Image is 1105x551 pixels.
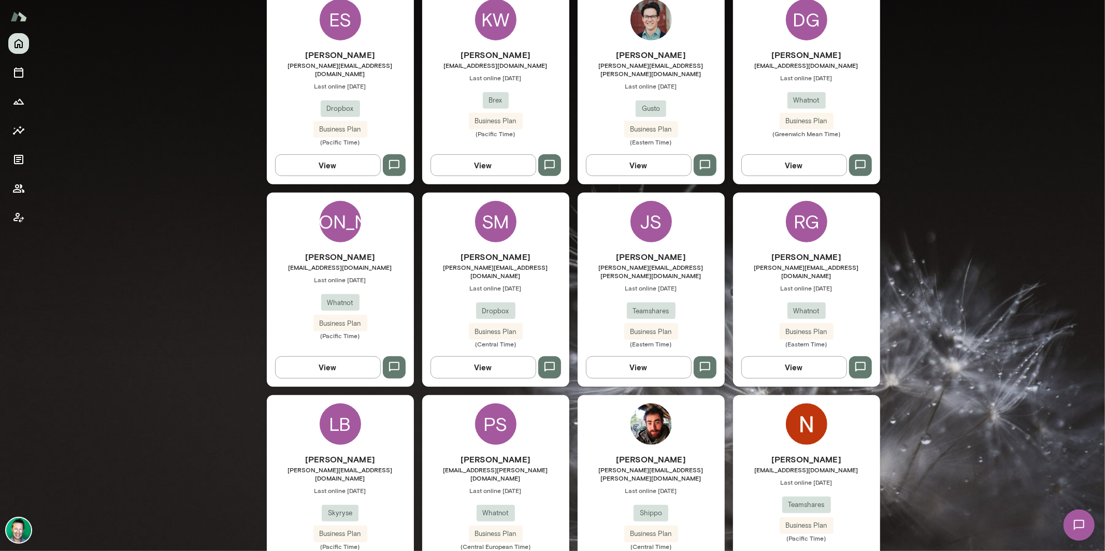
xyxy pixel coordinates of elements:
button: Insights [8,120,29,141]
button: View [586,154,692,176]
span: Last online [DATE] [422,284,569,292]
span: [EMAIL_ADDRESS][DOMAIN_NAME] [267,263,414,271]
button: Sessions [8,62,29,83]
button: Home [8,33,29,54]
span: Business Plan [780,327,834,337]
span: Gusto [636,104,666,114]
span: [PERSON_NAME][EMAIL_ADDRESS][DOMAIN_NAME] [733,263,880,280]
span: Last online [DATE] [733,478,880,486]
span: [PERSON_NAME][EMAIL_ADDRESS][PERSON_NAME][DOMAIN_NAME] [578,263,725,280]
img: Mento [10,7,27,26]
span: Last online [DATE] [733,74,880,82]
h6: [PERSON_NAME] [578,453,725,466]
span: Whatnot [321,298,360,308]
span: Business Plan [624,529,678,539]
span: Teamshares [782,500,831,510]
span: Last online [DATE] [267,82,414,90]
span: Shippo [634,508,668,518]
h6: [PERSON_NAME] [733,49,880,61]
span: Last online [DATE] [267,275,414,284]
button: View [741,356,847,378]
span: Business Plan [313,124,367,135]
span: [PERSON_NAME][EMAIL_ADDRESS][PERSON_NAME][DOMAIN_NAME] [578,61,725,78]
span: Business Plan [469,116,523,126]
span: (Pacific Time) [733,534,880,542]
div: SM [475,201,516,242]
span: Business Plan [469,327,523,337]
button: View [741,154,847,176]
h6: [PERSON_NAME] [422,49,569,61]
span: (Eastern Time) [733,340,880,348]
h6: [PERSON_NAME] [578,251,725,263]
button: View [586,356,692,378]
h6: [PERSON_NAME] [422,453,569,466]
span: Dropbox [476,306,515,316]
img: Niles Mcgiver [786,403,827,445]
span: [PERSON_NAME][EMAIL_ADDRESS][PERSON_NAME][DOMAIN_NAME] [578,466,725,482]
span: Brex [483,95,509,106]
button: View [275,356,381,378]
span: [PERSON_NAME][EMAIL_ADDRESS][DOMAIN_NAME] [422,263,569,280]
span: Skyryse [322,508,358,518]
span: (Pacific Time) [267,331,414,340]
div: RG [786,201,827,242]
button: Client app [8,207,29,228]
div: [PERSON_NAME] [320,201,361,242]
span: Whatnot [787,95,826,106]
span: Last online [DATE] [267,486,414,495]
span: (Central European Time) [422,542,569,550]
span: (Pacific Time) [267,542,414,550]
span: Business Plan [624,124,678,135]
span: (Greenwich Mean Time) [733,129,880,138]
button: Members [8,178,29,199]
span: [EMAIL_ADDRESS][PERSON_NAME][DOMAIN_NAME] [422,466,569,482]
span: Last online [DATE] [578,82,725,90]
span: Dropbox [321,104,360,114]
span: [EMAIL_ADDRESS][DOMAIN_NAME] [422,61,569,69]
span: [EMAIL_ADDRESS][DOMAIN_NAME] [733,61,880,69]
span: (Eastern Time) [578,138,725,146]
span: Whatnot [787,306,826,316]
span: (Pacific Time) [267,138,414,146]
h6: [PERSON_NAME] [267,49,414,61]
h6: [PERSON_NAME] [733,251,880,263]
span: (Eastern Time) [578,340,725,348]
img: Michael Musslewhite [630,403,672,445]
span: (Central Time) [422,340,569,348]
h6: [PERSON_NAME] [733,453,880,466]
span: Business Plan [624,327,678,337]
span: Last online [DATE] [733,284,880,292]
span: Business Plan [780,520,834,531]
div: PS [475,403,516,445]
span: Last online [DATE] [422,74,569,82]
span: [PERSON_NAME][EMAIL_ADDRESS][DOMAIN_NAME] [267,61,414,78]
span: Teamshares [627,306,676,316]
h6: [PERSON_NAME] [422,251,569,263]
span: [EMAIL_ADDRESS][DOMAIN_NAME] [733,466,880,474]
button: Documents [8,149,29,170]
h6: [PERSON_NAME] [578,49,725,61]
span: (Pacific Time) [422,129,569,138]
span: Last online [DATE] [578,486,725,495]
h6: [PERSON_NAME] [267,453,414,466]
span: Business Plan [469,529,523,539]
button: View [275,154,381,176]
span: Business Plan [313,529,367,539]
span: Whatnot [477,508,515,518]
button: View [430,154,536,176]
span: [PERSON_NAME][EMAIL_ADDRESS][DOMAIN_NAME] [267,466,414,482]
span: Business Plan [780,116,834,126]
span: (Central Time) [578,542,725,550]
h6: [PERSON_NAME] [267,251,414,263]
div: LB [320,403,361,445]
div: JS [630,201,672,242]
button: Growth Plan [8,91,29,112]
span: Last online [DATE] [422,486,569,495]
span: Last online [DATE] [578,284,725,292]
button: View [430,356,536,378]
span: Business Plan [313,318,367,329]
img: Brian Lawrence [6,518,31,543]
